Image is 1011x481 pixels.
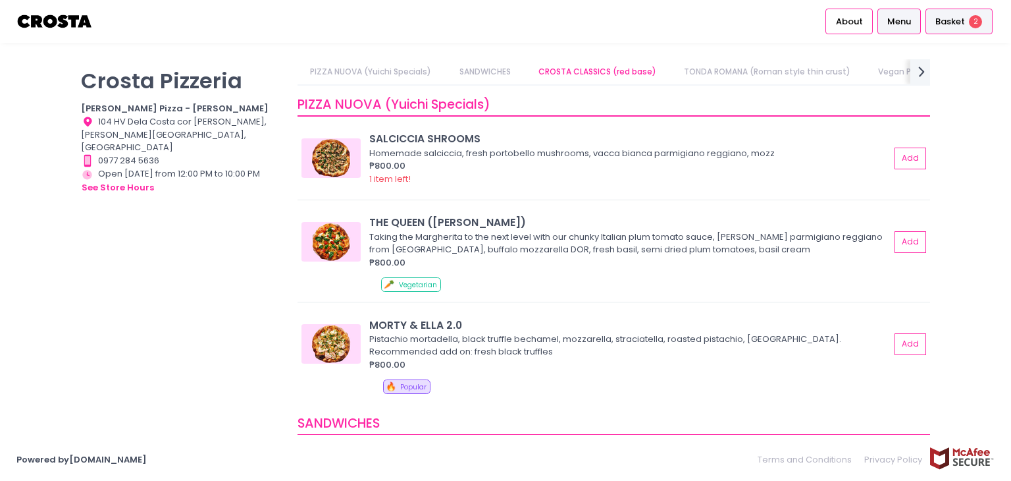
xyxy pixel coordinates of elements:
[758,447,858,472] a: Terms and Conditions
[877,9,921,34] a: Menu
[866,59,941,84] a: Vegan Pizza
[525,59,669,84] a: CROSTA CLASSICS (red base)
[369,333,886,358] div: Pistachio mortadella, black truffle bechamel, mozzarella, straciatella, roasted pistachio, [GEOGR...
[969,15,982,28] span: 2
[369,318,890,333] div: MORTY & ELLA 2.0
[369,173,411,185] span: 1 item left!
[369,159,890,173] div: ₱800.00
[384,278,394,291] span: 🥕
[81,181,155,195] button: see store hours
[400,382,427,392] span: Popular
[301,324,361,364] img: MORTY & ELLA 2.0
[81,154,281,167] div: 0977 284 5636
[369,131,890,146] div: SALCICCIA SHROOMS
[929,447,995,470] img: mcafee-secure
[301,222,361,262] img: THE QUEEN (Margherita)
[671,59,864,84] a: TONDA ROMANA (Roman style thin crust)
[369,358,890,372] div: ₱800.00
[81,102,269,115] b: [PERSON_NAME] Pizza - [PERSON_NAME]
[298,414,380,432] span: SANDWICHES
[81,167,281,195] div: Open [DATE] from 12:00 PM to 10:00 PM
[894,333,926,355] button: Add
[16,10,93,33] img: logo
[369,147,886,160] div: Homemade salciccia, fresh portobello mushrooms, vacca bianca parmigiano reggiano, mozz
[298,96,490,113] span: PIZZA NUOVA (Yuichi Specials)
[858,447,929,472] a: Privacy Policy
[298,59,444,84] a: PIZZA NUOVA (Yuichi Specials)
[369,215,890,230] div: THE QUEEN ([PERSON_NAME])
[16,453,147,466] a: Powered by[DOMAIN_NAME]
[386,380,396,393] span: 🔥
[446,59,523,84] a: SANDWICHES
[81,115,281,154] div: 104 HV Dela Costa cor [PERSON_NAME], [PERSON_NAME][GEOGRAPHIC_DATA], [GEOGRAPHIC_DATA]
[836,15,863,28] span: About
[399,280,437,290] span: Vegetarian
[894,231,926,253] button: Add
[894,148,926,169] button: Add
[935,15,965,28] span: Basket
[825,9,873,34] a: About
[369,231,886,256] div: Taking the Margherita to the next level with our chunky Italian plum tomato sauce, [PERSON_NAME] ...
[887,15,911,28] span: Menu
[301,138,361,178] img: SALCICCIA SHROOMS
[369,256,890,269] div: ₱800.00
[81,68,281,94] p: Crosta Pizzeria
